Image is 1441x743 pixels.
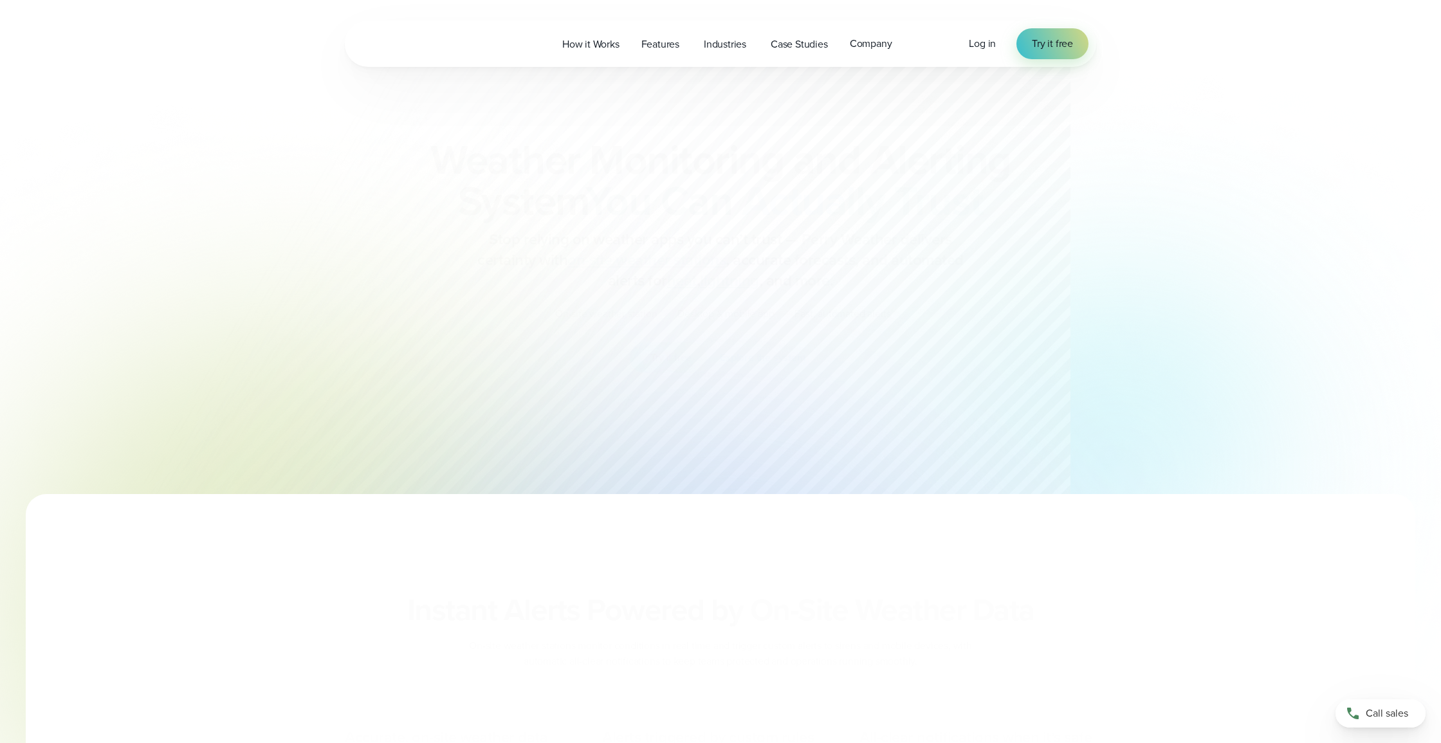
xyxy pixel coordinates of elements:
[551,31,630,57] a: How it Works
[850,36,892,51] span: Company
[562,37,620,52] span: How it Works
[704,37,746,52] span: Industries
[1335,699,1426,728] a: Call sales
[771,37,828,52] span: Case Studies
[760,31,839,57] a: Case Studies
[969,36,996,51] a: Log in
[1366,706,1408,721] span: Call sales
[1032,36,1073,51] span: Try it free
[641,37,679,52] span: Features
[1016,28,1088,59] a: Try it free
